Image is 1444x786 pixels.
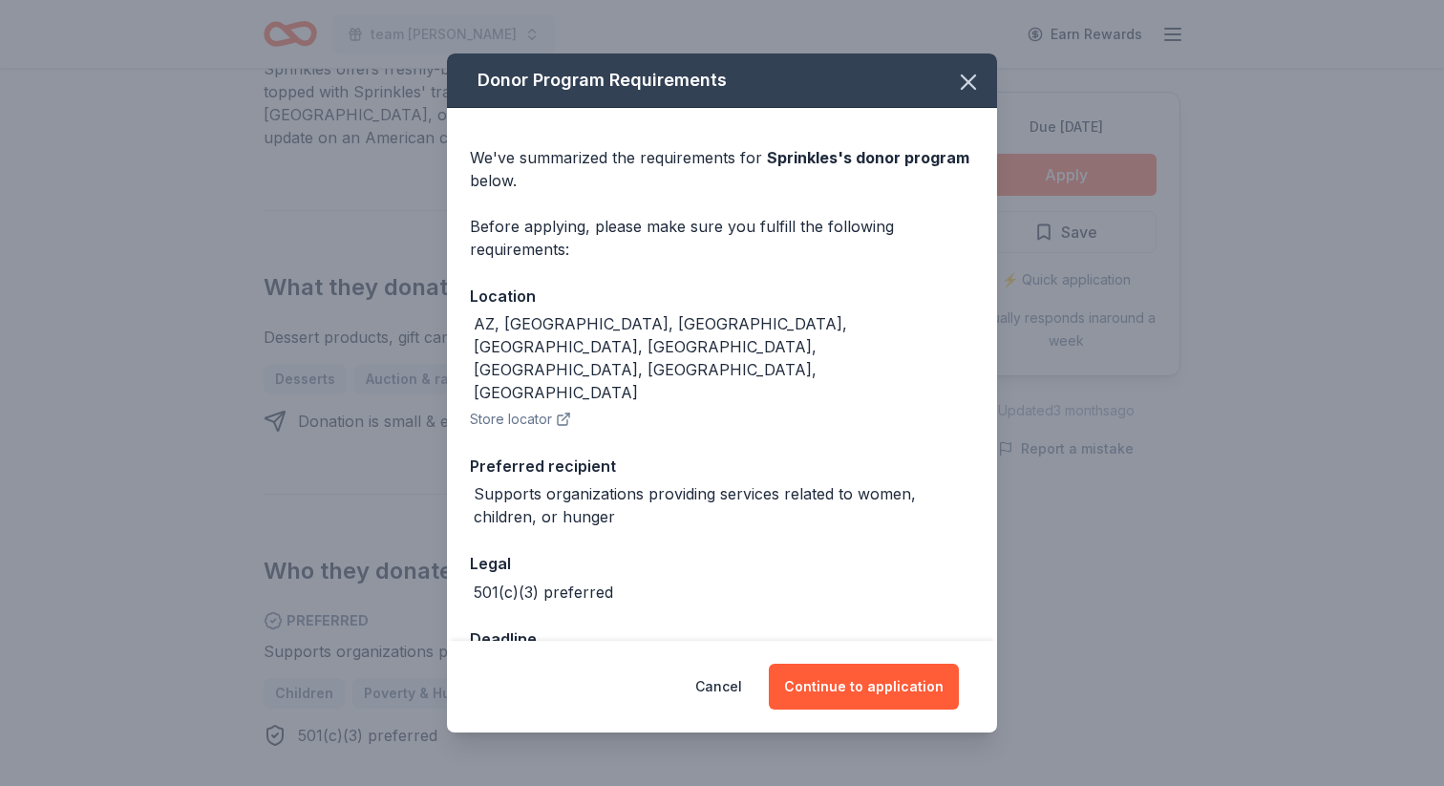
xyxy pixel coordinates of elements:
button: Store locator [470,408,571,431]
div: AZ, [GEOGRAPHIC_DATA], [GEOGRAPHIC_DATA], [GEOGRAPHIC_DATA], [GEOGRAPHIC_DATA], [GEOGRAPHIC_DATA]... [474,312,974,404]
div: Before applying, please make sure you fulfill the following requirements: [470,215,974,261]
div: We've summarized the requirements for below. [470,146,974,192]
div: 501(c)(3) preferred [474,581,613,604]
button: Continue to application [769,664,959,710]
div: Preferred recipient [470,454,974,478]
div: Deadline [470,627,974,651]
div: Location [470,284,974,308]
span: Sprinkles 's donor program [767,148,969,167]
button: Cancel [695,664,742,710]
div: Donor Program Requirements [447,53,997,108]
div: Supports organizations providing services related to women, children, or hunger [474,482,974,528]
div: Legal [470,551,974,576]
